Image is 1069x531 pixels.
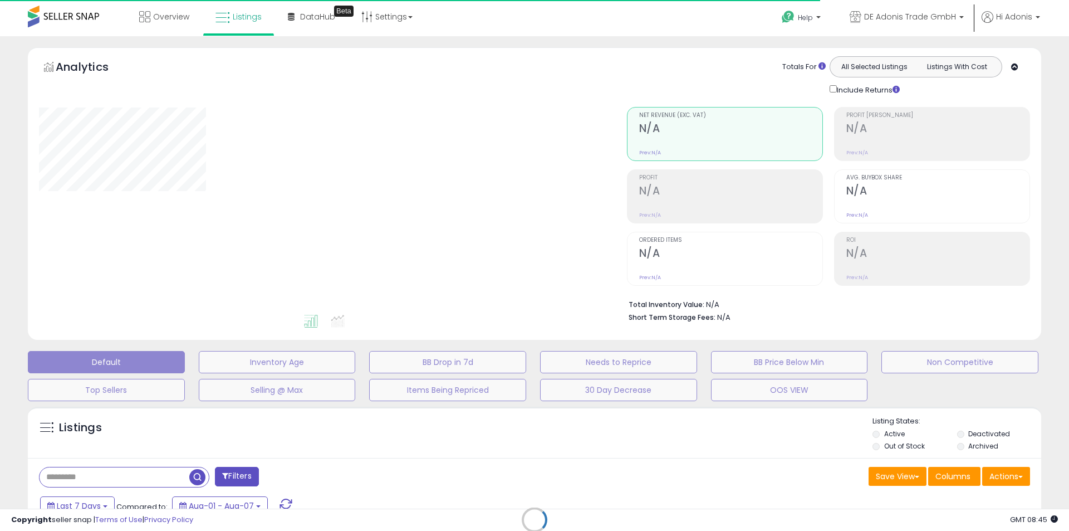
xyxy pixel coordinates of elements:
small: Prev: N/A [639,274,661,281]
small: Prev: N/A [846,274,868,281]
span: Profit [PERSON_NAME] [846,113,1029,119]
div: seller snap | | [11,515,193,525]
span: DE Adonis Trade GmbH [864,11,956,22]
button: Listings With Cost [915,60,998,74]
button: BB Drop in 7d [369,351,526,373]
button: Selling @ Max [199,379,356,401]
strong: Copyright [11,514,52,525]
button: Items Being Repriced [369,379,526,401]
span: Listings [233,11,262,22]
i: Get Help [781,10,795,24]
span: Ordered Items [639,237,822,243]
div: Include Returns [821,83,913,96]
h2: N/A [639,184,822,199]
div: Totals For [782,62,826,72]
button: All Selected Listings [833,60,916,74]
small: Prev: N/A [639,212,661,218]
span: Avg. Buybox Share [846,175,1029,181]
span: Profit [639,175,822,181]
button: BB Price Below Min [711,351,868,373]
small: Prev: N/A [846,149,868,156]
span: DataHub [300,11,335,22]
h2: N/A [639,122,822,137]
span: Help [798,13,813,22]
span: Net Revenue (Exc. VAT) [639,113,822,119]
a: Hi Adonis [982,11,1040,36]
span: N/A [717,312,730,323]
b: Short Term Storage Fees: [629,313,715,322]
b: Total Inventory Value: [629,300,704,309]
button: Non Competitive [881,351,1038,373]
li: N/A [629,297,1022,310]
button: Inventory Age [199,351,356,373]
h2: N/A [639,247,822,262]
h5: Analytics [56,59,130,77]
h2: N/A [846,184,1029,199]
button: Default [28,351,185,373]
button: 30 Day Decrease [540,379,697,401]
button: Top Sellers [28,379,185,401]
span: Overview [153,11,189,22]
h2: N/A [846,122,1029,137]
button: OOS VIEW [711,379,868,401]
h2: N/A [846,247,1029,262]
div: Tooltip anchor [334,6,354,17]
button: Needs to Reprice [540,351,697,373]
span: Hi Adonis [996,11,1032,22]
span: ROI [846,237,1029,243]
small: Prev: N/A [639,149,661,156]
small: Prev: N/A [846,212,868,218]
a: Help [773,2,832,36]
